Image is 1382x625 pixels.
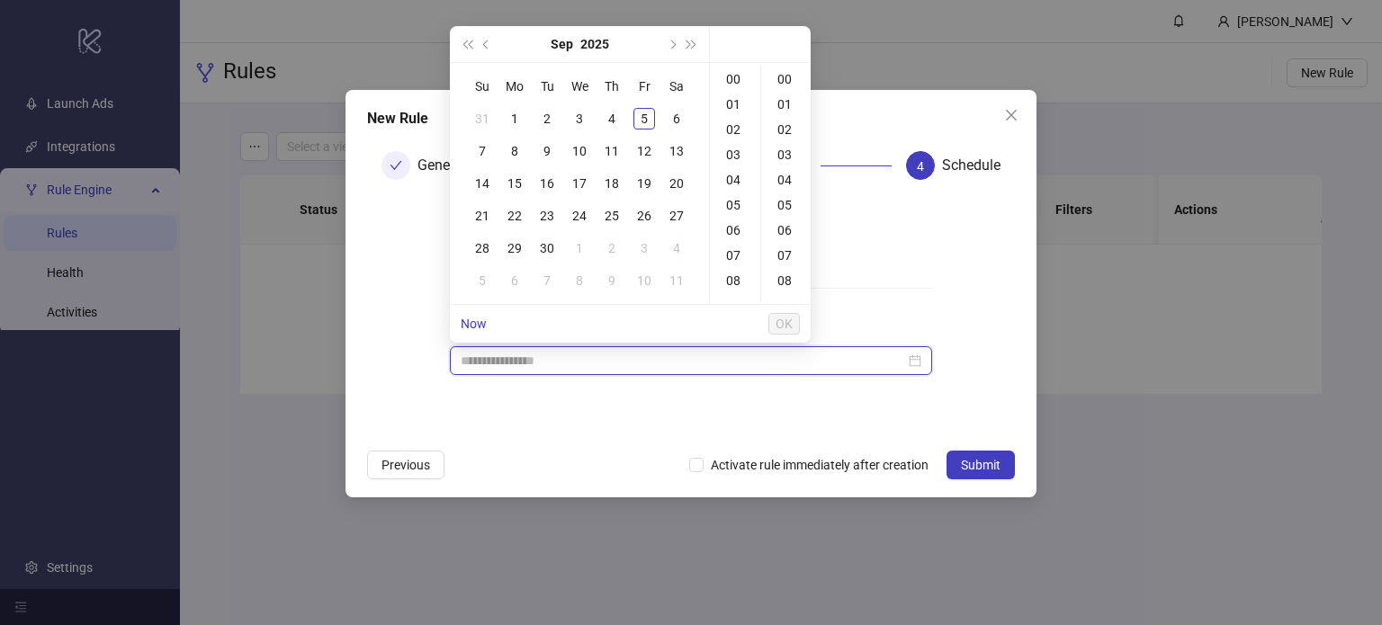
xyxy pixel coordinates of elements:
div: 06 [765,218,808,243]
td: 2025-09-06 [660,103,693,135]
div: 16 [536,173,558,194]
div: 22 [504,205,525,227]
div: 10 [633,270,655,291]
td: 2025-09-27 [660,200,693,232]
div: 09 [765,293,808,318]
div: 07 [713,243,757,268]
td: 2025-09-25 [596,200,628,232]
div: 24 [569,205,590,227]
div: 19 [633,173,655,194]
td: 2025-10-10 [628,264,660,297]
div: 28 [471,237,493,259]
div: 29 [504,237,525,259]
th: Tu [531,70,563,103]
a: Now [461,317,487,331]
td: 2025-09-18 [596,167,628,200]
td: 2025-10-04 [660,232,693,264]
td: 2025-10-11 [660,264,693,297]
button: Previous month (PageUp) [477,26,497,62]
div: 11 [601,140,623,162]
span: Activate rule immediately after creation [704,455,936,475]
td: 2025-09-10 [563,135,596,167]
div: 27 [666,205,687,227]
td: 2025-09-21 [466,200,498,232]
div: 23 [536,205,558,227]
input: Date and Time (Europe/Paris) [461,351,905,371]
td: 2025-08-31 [466,103,498,135]
div: 02 [713,117,757,142]
button: Previous [367,451,444,479]
span: Previous [381,458,430,472]
div: 00 [765,67,808,92]
div: 9 [536,140,558,162]
td: 2025-09-07 [466,135,498,167]
div: 08 [713,268,757,293]
button: Next month (PageDown) [661,26,681,62]
div: 26 [633,205,655,227]
td: 2025-09-13 [660,135,693,167]
div: 04 [765,167,808,192]
div: 7 [471,140,493,162]
div: 8 [504,140,525,162]
td: 2025-09-24 [563,200,596,232]
td: 2025-09-15 [498,167,531,200]
td: 2025-09-01 [498,103,531,135]
div: 05 [713,192,757,218]
td: 2025-09-19 [628,167,660,200]
div: 13 [666,140,687,162]
div: 03 [713,142,757,167]
td: 2025-10-01 [563,232,596,264]
div: 1 [504,108,525,129]
div: 00 [713,67,757,92]
div: 4 [666,237,687,259]
button: Choose a year [580,26,609,62]
div: 09 [713,293,757,318]
td: 2025-09-28 [466,232,498,264]
div: 20 [666,173,687,194]
div: 10 [569,140,590,162]
th: Mo [498,70,531,103]
td: 2025-09-14 [466,167,498,200]
div: 8 [569,270,590,291]
td: 2025-09-04 [596,103,628,135]
div: 11 [666,270,687,291]
th: We [563,70,596,103]
td: 2025-09-11 [596,135,628,167]
div: New Rule [367,108,1015,129]
td: 2025-10-07 [531,264,563,297]
div: 14 [471,173,493,194]
button: Next year (Control + right) [682,26,702,62]
div: 3 [569,108,590,129]
div: Cases [767,151,821,180]
div: 05 [765,192,808,218]
td: 2025-09-17 [563,167,596,200]
td: 2025-09-12 [628,135,660,167]
td: 2025-10-08 [563,264,596,297]
div: General [417,151,480,180]
th: Fr [628,70,660,103]
div: 30 [536,237,558,259]
span: close [1004,108,1019,122]
div: 3 [633,237,655,259]
button: OK [768,313,800,335]
td: 2025-09-05 [628,103,660,135]
div: 4 [601,108,623,129]
th: Th [596,70,628,103]
div: 2 [536,108,558,129]
div: 6 [666,108,687,129]
td: 2025-09-22 [498,200,531,232]
td: 2025-09-26 [628,200,660,232]
span: check [390,159,402,172]
div: 5 [471,270,493,291]
div: 04 [713,167,757,192]
td: 2025-10-03 [628,232,660,264]
div: 21 [471,205,493,227]
div: 12 [633,140,655,162]
div: 03 [765,142,808,167]
div: 7 [536,270,558,291]
span: 4 [917,159,924,174]
td: 2025-09-29 [498,232,531,264]
div: 18 [601,173,623,194]
div: 06 [713,218,757,243]
td: 2025-09-09 [531,135,563,167]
